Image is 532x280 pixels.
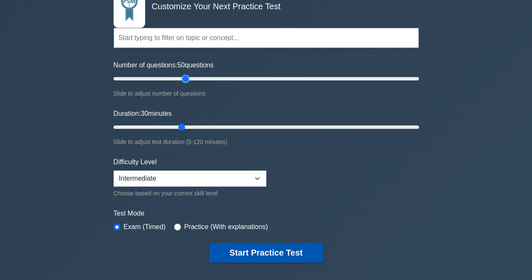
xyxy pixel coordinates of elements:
div: Slide to adjust number of questions [114,88,419,99]
label: Number of questions: questions [114,60,214,70]
label: Exam (Timed) [124,222,166,232]
button: Start Practice Test [209,243,323,262]
label: Duration: minutes [114,109,172,119]
span: 50 [177,61,185,69]
label: Difficulty Level [114,157,157,167]
div: Slide to adjust test duration (5-120 minutes) [114,137,419,147]
label: Practice (With explanations) [184,222,268,232]
input: Start typing to filter on topic or concept... [114,28,419,48]
label: Test Mode [114,208,419,219]
span: 30 [140,110,148,117]
div: Choose based on your current skill level [114,188,266,198]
